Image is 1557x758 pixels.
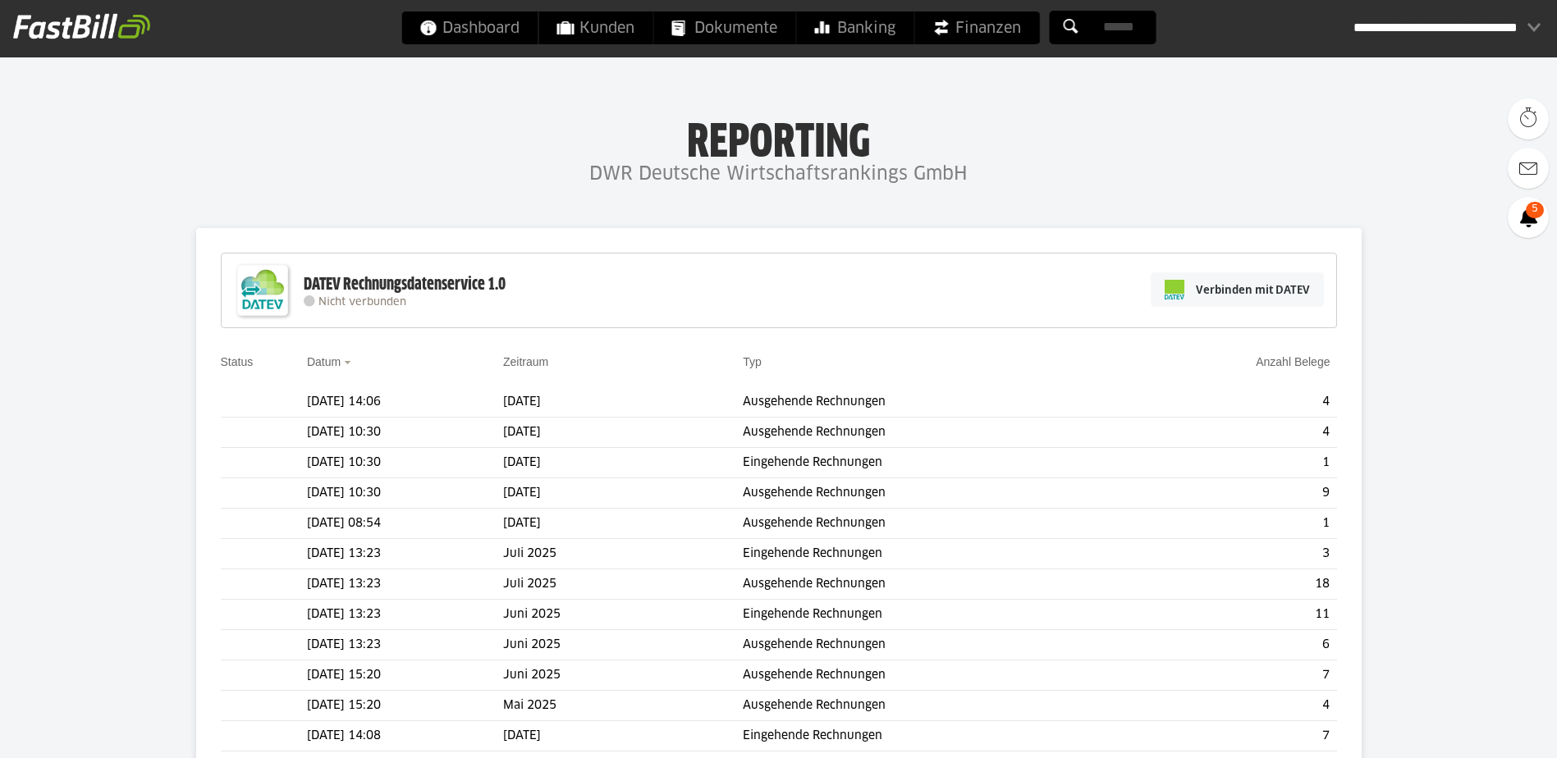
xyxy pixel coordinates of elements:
td: Ausgehende Rechnungen [743,387,1122,418]
td: [DATE] [503,509,743,539]
a: Status [221,355,254,368]
td: Eingehende Rechnungen [743,448,1122,478]
td: [DATE] 15:20 [307,691,503,721]
a: Banking [796,11,914,44]
td: [DATE] 08:54 [307,509,503,539]
td: Ausgehende Rechnungen [743,630,1122,660]
img: fastbill_logo_white.png [13,13,150,39]
td: [DATE] [503,387,743,418]
td: [DATE] 14:08 [307,721,503,751]
td: [DATE] 10:30 [307,478,503,509]
td: 1 [1122,509,1336,539]
a: Typ [743,355,762,368]
td: Eingehende Rechnungen [743,539,1122,569]
td: 4 [1122,387,1336,418]
td: Juli 2025 [503,539,743,569]
td: [DATE] 13:23 [307,569,503,600]
td: 4 [1122,691,1336,721]
td: Juni 2025 [503,600,743,630]
td: Eingehende Rechnungen [743,721,1122,751]
span: Finanzen [932,11,1021,44]
td: Ausgehende Rechnungen [743,509,1122,539]
span: 5 [1526,202,1544,218]
td: 18 [1122,569,1336,600]
span: Dashboard [419,11,520,44]
img: pi-datev-logo-farbig-24.svg [1165,280,1184,299]
a: Dokumente [653,11,795,44]
td: 6 [1122,630,1336,660]
td: [DATE] [503,418,743,448]
td: 11 [1122,600,1336,630]
td: 7 [1122,721,1336,751]
span: Dokumente [671,11,777,44]
td: Juni 2025 [503,630,743,660]
img: DATEV-Datenservice Logo [230,258,295,323]
td: Juni 2025 [503,660,743,691]
span: Kunden [556,11,634,44]
td: Ausgehende Rechnungen [743,691,1122,721]
a: Verbinden mit DATEV [1151,272,1324,307]
td: Eingehende Rechnungen [743,600,1122,630]
td: Ausgehende Rechnungen [743,418,1122,448]
a: Kunden [538,11,653,44]
img: sort_desc.gif [344,361,355,364]
td: [DATE] 14:06 [307,387,503,418]
td: [DATE] [503,448,743,478]
td: [DATE] 13:23 [307,630,503,660]
h1: Reporting [164,116,1393,158]
td: Mai 2025 [503,691,743,721]
a: Datum [307,355,341,368]
td: [DATE] [503,478,743,509]
td: 1 [1122,448,1336,478]
td: [DATE] 13:23 [307,539,503,569]
td: [DATE] 15:20 [307,660,503,691]
a: Zeitraum [503,355,548,368]
a: Finanzen [914,11,1039,44]
td: [DATE] 10:30 [307,448,503,478]
td: Juli 2025 [503,569,743,600]
div: DATEV Rechnungsdatenservice 1.0 [304,274,506,295]
td: Ausgehende Rechnungen [743,660,1122,691]
span: Banking [814,11,895,44]
a: 5 [1508,197,1549,238]
td: 3 [1122,539,1336,569]
iframe: Öffnet ein Widget, in dem Sie weitere Informationen finden [1431,709,1541,750]
a: Dashboard [401,11,538,44]
td: Ausgehende Rechnungen [743,478,1122,509]
span: Verbinden mit DATEV [1196,281,1310,298]
td: Ausgehende Rechnungen [743,569,1122,600]
a: Anzahl Belege [1256,355,1330,368]
td: 9 [1122,478,1336,509]
td: 7 [1122,660,1336,691]
td: [DATE] 13:23 [307,600,503,630]
td: [DATE] [503,721,743,751]
td: [DATE] 10:30 [307,418,503,448]
td: 4 [1122,418,1336,448]
span: Nicht verbunden [318,297,406,308]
